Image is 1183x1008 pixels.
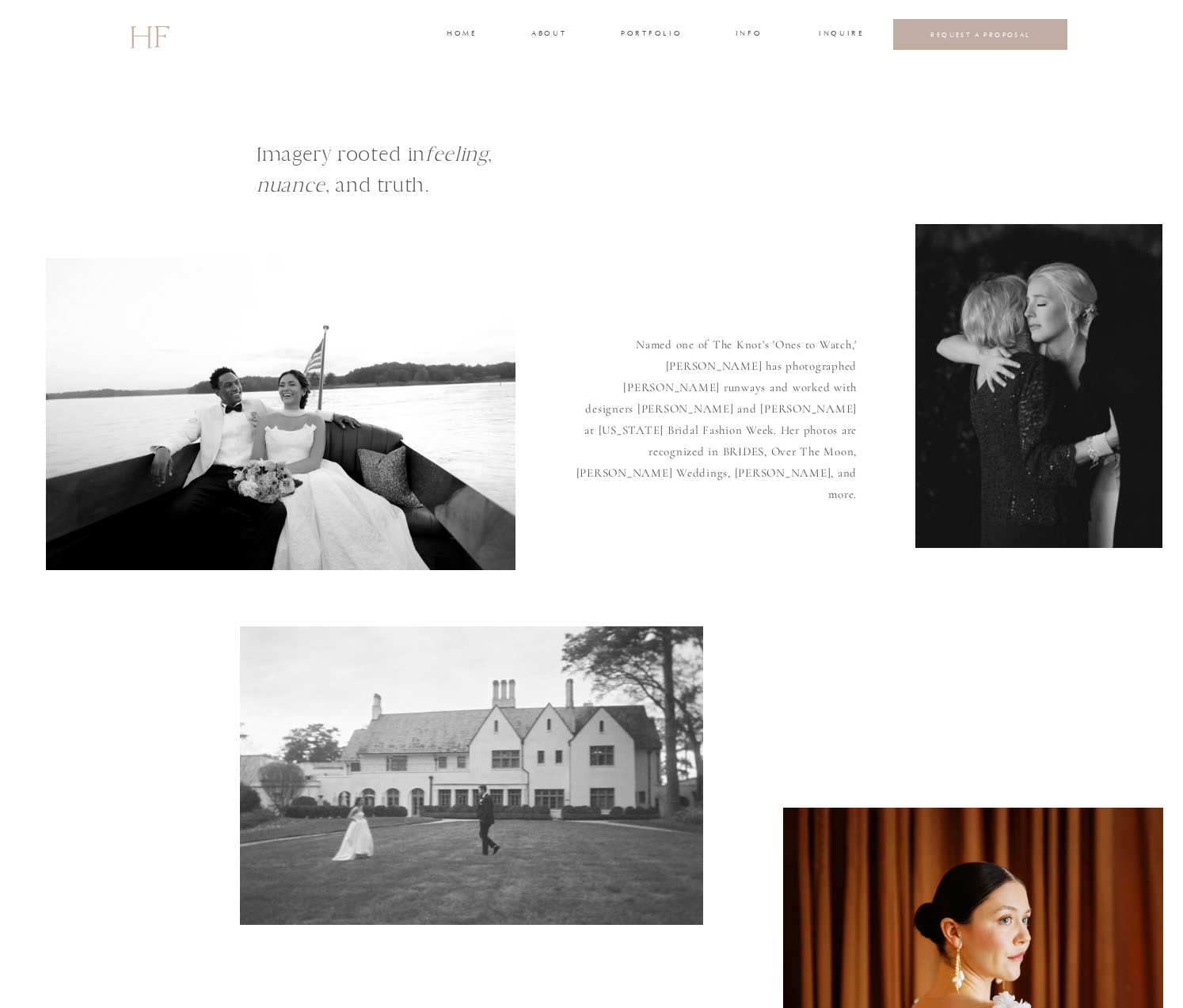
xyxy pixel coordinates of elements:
a: INQUIRE [819,28,862,42]
p: [PERSON_NAME] is a Destination Fine Art Film Wedding Photographer based in the Southeast, serving... [166,81,1018,129]
p: Named one of The Knot's 'Ones to Watch,' [PERSON_NAME] has photographed [PERSON_NAME] runways and... [575,334,857,497]
a: REQUEST A PROPOSAL [906,30,1056,39]
a: home [447,28,476,42]
a: portfolio [621,28,680,42]
a: HF [129,12,169,58]
i: nuance [257,173,325,197]
h1: Imagery rooted in , , and truth. [257,139,684,233]
i: feeling [425,142,488,166]
a: about [531,28,565,42]
a: INFO [734,28,763,42]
